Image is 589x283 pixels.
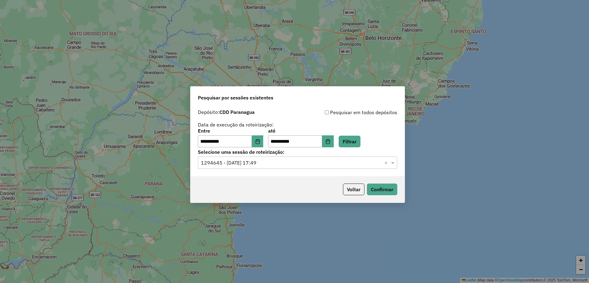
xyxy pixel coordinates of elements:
label: Selecione uma sessão de roteirização: [198,148,397,156]
span: Clear all [384,159,390,166]
button: Confirmar [367,184,397,195]
button: Choose Date [322,135,334,148]
strong: CDD Paranagua [219,109,255,115]
label: Entre [198,127,263,134]
label: até [268,127,333,134]
label: Data de execução da roteirização: [198,121,274,128]
button: Filtrar [339,136,360,147]
button: Voltar [343,184,364,195]
div: Pesquisar em todos depósitos [298,109,397,116]
button: Choose Date [252,135,264,148]
span: Pesquisar por sessões existentes [198,94,273,101]
label: Depósito: [198,108,255,116]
